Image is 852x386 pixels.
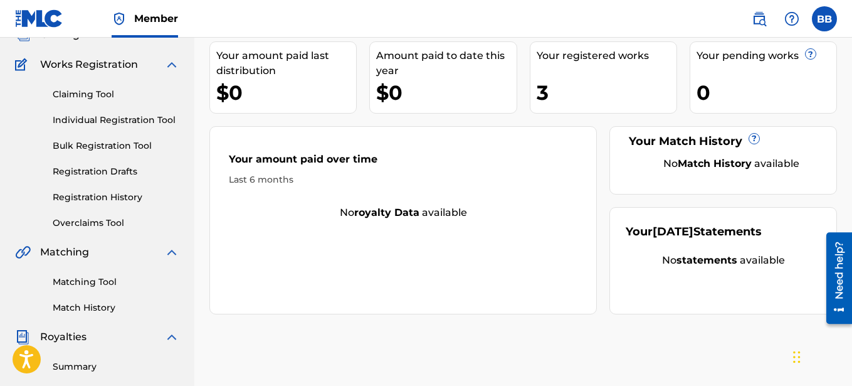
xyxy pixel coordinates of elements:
img: expand [164,330,179,345]
div: Your pending works [697,48,836,63]
div: Drag [793,338,801,376]
strong: royalty data [354,206,419,218]
img: expand [164,57,179,72]
span: [DATE] [653,225,693,239]
div: Your registered works [537,48,676,63]
div: No available [641,156,821,171]
a: CatalogCatalog [15,27,80,42]
a: Public Search [747,6,772,31]
div: $0 [376,78,516,107]
a: Claiming Tool [53,88,179,101]
span: ? [806,49,816,59]
a: Match History [53,301,179,314]
a: Registration History [53,191,179,204]
div: Your Statements [626,223,762,240]
div: Help [779,6,804,31]
span: Royalties [40,330,87,345]
iframe: Chat Widget [789,326,852,386]
a: Overclaims Tool [53,217,179,230]
div: Your amount paid last distribution [216,48,356,78]
img: Matching [15,245,31,260]
strong: statements [676,254,737,266]
div: $0 [216,78,356,107]
img: search [752,11,767,26]
span: Matching [40,245,89,260]
div: No available [626,253,821,268]
img: help [784,11,799,26]
div: 3 [537,78,676,107]
div: Your amount paid over time [229,152,577,173]
div: Amount paid to date this year [376,48,516,78]
img: Top Rightsholder [112,11,127,26]
div: 0 [697,78,836,107]
div: User Menu [812,6,837,31]
span: ? [749,134,759,144]
span: Member [134,11,178,26]
a: Summary [53,360,179,373]
img: expand [164,245,179,260]
img: Royalties [15,330,30,345]
iframe: Resource Center [817,228,852,329]
div: Your Match History [626,133,821,150]
a: Registration Drafts [53,165,179,178]
a: Bulk Registration Tool [53,139,179,153]
div: Last 6 months [229,173,577,186]
img: MLC Logo [15,9,63,28]
div: No available [210,205,596,220]
a: Matching Tool [53,276,179,289]
strong: Match History [678,158,752,169]
span: Works Registration [40,57,138,72]
a: Individual Registration Tool [53,114,179,127]
img: Works Registration [15,57,31,72]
